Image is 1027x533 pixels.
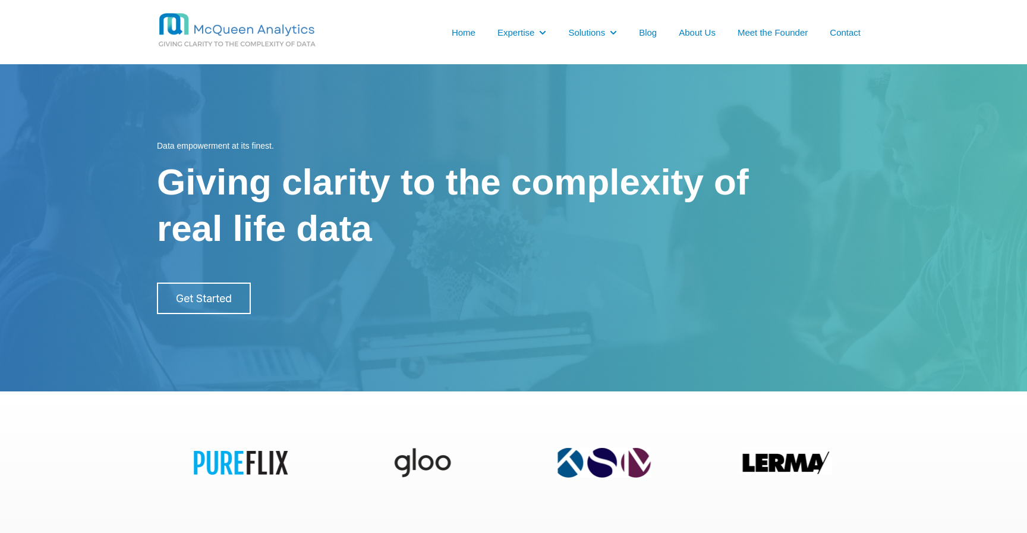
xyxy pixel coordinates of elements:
[157,208,372,249] span: real life data
[395,26,870,39] nav: Desktop navigation
[568,26,605,39] a: Solutions
[738,26,808,39] a: Meet the Founder
[740,451,832,475] img: lerma
[157,283,251,314] a: Get Started
[157,161,749,202] span: Giving clarity to the complexity of
[194,451,288,475] img: pureflix
[157,141,274,151] span: Data empowerment at its finest.
[394,448,451,478] img: gloo
[157,12,365,49] img: MCQ BG 1
[679,26,716,39] a: About Us
[497,26,535,39] a: Expertise
[452,26,475,39] a: Home
[830,26,861,39] a: Contact
[557,448,651,478] img: download
[639,26,657,39] a: Blog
